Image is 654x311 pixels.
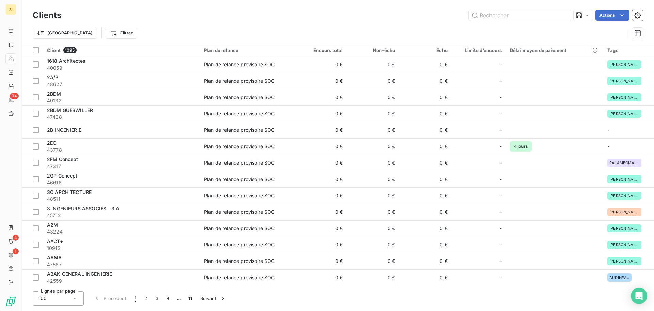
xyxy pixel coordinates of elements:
h3: Clients [33,9,61,22]
span: AAMA [47,255,62,260]
span: 4 [13,235,19,241]
div: Open Intercom Messenger [631,288,647,304]
span: 94 [10,93,19,99]
span: [PERSON_NAME] [609,62,639,67]
span: 2B INGENIERIE [47,127,81,133]
a: 94 [5,94,16,105]
span: RALAMBOMAHAY [609,161,639,165]
td: 0 € [295,171,347,187]
span: 40132 [47,97,196,104]
td: 0 € [295,122,347,138]
td: 0 € [347,89,400,105]
td: 0 € [295,56,347,73]
img: Logo LeanPay [5,296,16,307]
td: 0 € [399,56,452,73]
span: 3 INGENIEURS ASSOCIES - 3IA [47,206,119,211]
span: 2GP Concept [47,173,78,179]
span: - [500,209,502,215]
span: 43778 [47,146,196,153]
span: [PERSON_NAME] [609,79,639,83]
div: Plan de relance provisoire SOC [204,61,275,68]
div: Échu [403,47,448,53]
td: 0 € [295,253,347,269]
span: 45712 [47,212,196,219]
span: - [607,143,609,149]
span: 1618 Architectes [47,58,85,64]
div: Plan de relance provisoire SOC [204,241,275,248]
span: 40059 [47,65,196,71]
td: 0 € [295,187,347,204]
td: 0 € [347,105,400,122]
td: 0 € [347,171,400,187]
td: 0 € [295,105,347,122]
td: 0 € [295,89,347,105]
td: 0 € [399,73,452,89]
div: Tags [607,47,650,53]
button: Suivant [196,291,231,306]
td: 0 € [347,220,400,237]
td: 0 € [399,138,452,155]
td: 0 € [399,171,452,187]
span: [PERSON_NAME] [609,210,639,214]
td: 0 € [399,204,452,220]
div: Plan de relance provisoire SOC [204,274,275,281]
span: 1 [135,295,136,302]
span: ABAK GENERAL INGENIERIE [47,271,112,277]
div: Plan de relance provisoire SOC [204,110,275,117]
td: 0 € [295,73,347,89]
span: [PERSON_NAME] [609,112,639,116]
div: Non-échu [351,47,395,53]
span: 2BDM [47,91,61,97]
span: - [500,159,502,166]
td: 0 € [347,269,400,286]
button: 4 [162,291,173,306]
span: [PERSON_NAME] [609,177,639,181]
td: 0 € [347,122,400,138]
td: 0 € [399,187,452,204]
span: 46616 [47,179,196,186]
span: 2EC [47,140,56,146]
span: 3C ARCHITECTURE [47,189,92,195]
span: - [500,94,502,101]
a: 1 [5,250,16,260]
td: 0 € [347,204,400,220]
button: 3 [152,291,162,306]
button: Filtrer [106,28,137,39]
div: Plan de relance provisoire SOC [204,143,275,150]
span: - [500,61,502,68]
span: AUDINEAU [609,275,629,280]
span: Client [47,47,61,53]
div: Plan de relance provisoire SOC [204,225,275,232]
button: 2 [140,291,151,306]
td: 0 € [399,105,452,122]
span: 2A/B [47,74,59,80]
div: Délai moyen de paiement [510,47,599,53]
td: 0 € [399,155,452,171]
span: … [173,293,184,304]
span: - [500,77,502,84]
span: - [500,192,502,199]
td: 0 € [347,253,400,269]
td: 0 € [347,187,400,204]
td: 0 € [399,269,452,286]
td: 0 € [347,56,400,73]
span: - [500,274,502,281]
span: 2BDM GUEBWILLER [47,107,93,113]
span: 43224 [47,228,196,235]
div: Plan de relance provisoire SOC [204,176,275,183]
td: 0 € [399,237,452,253]
span: - [500,176,502,183]
div: Plan de relance provisoire SOC [204,258,275,265]
div: Plan de relance provisoire SOC [204,77,275,84]
span: A2M [47,222,58,228]
td: 0 € [295,204,347,220]
button: 1 [130,291,140,306]
div: Plan de relance provisoire SOC [204,127,275,133]
div: Encours total [299,47,343,53]
td: 0 € [399,122,452,138]
span: 10913 [47,245,196,252]
td: 0 € [295,237,347,253]
span: 42559 [47,278,196,284]
span: 48627 [47,81,196,88]
span: [PERSON_NAME] [609,95,639,99]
